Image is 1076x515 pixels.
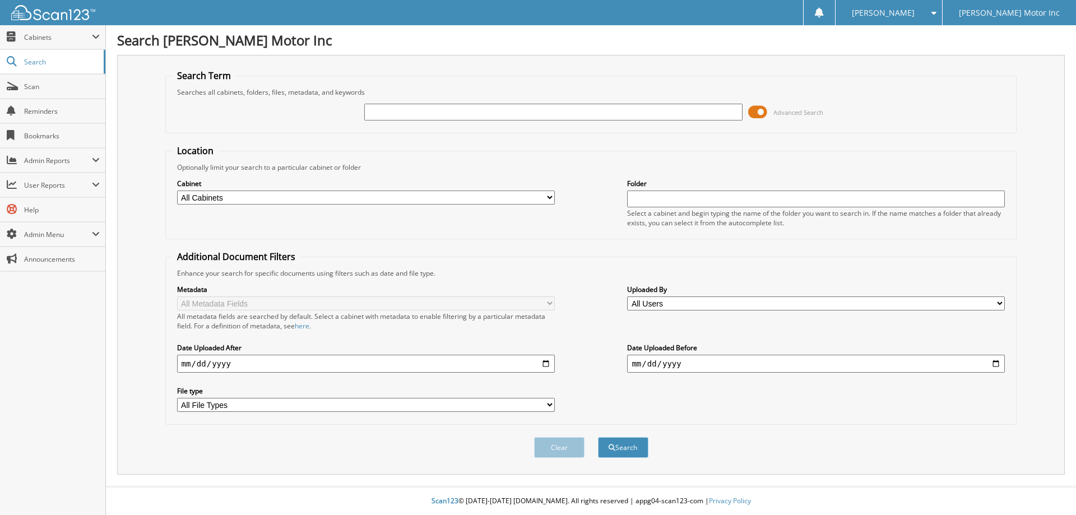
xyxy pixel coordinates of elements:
[852,10,915,16] span: [PERSON_NAME]
[773,108,823,117] span: Advanced Search
[177,343,555,352] label: Date Uploaded After
[24,33,92,42] span: Cabinets
[24,254,100,264] span: Announcements
[24,131,100,141] span: Bookmarks
[171,268,1011,278] div: Enhance your search for specific documents using filters such as date and file type.
[959,10,1060,16] span: [PERSON_NAME] Motor Inc
[11,5,95,20] img: scan123-logo-white.svg
[177,386,555,396] label: File type
[177,312,555,331] div: All metadata fields are searched by default. Select a cabinet with metadata to enable filtering b...
[24,156,92,165] span: Admin Reports
[177,355,555,373] input: start
[171,163,1011,172] div: Optionally limit your search to a particular cabinet or folder
[24,82,100,91] span: Scan
[171,250,301,263] legend: Additional Document Filters
[24,180,92,190] span: User Reports
[177,179,555,188] label: Cabinet
[1020,461,1076,515] iframe: Chat Widget
[24,57,98,67] span: Search
[171,87,1011,97] div: Searches all cabinets, folders, files, metadata, and keywords
[24,230,92,239] span: Admin Menu
[709,496,751,505] a: Privacy Policy
[534,437,585,458] button: Clear
[627,343,1005,352] label: Date Uploaded Before
[627,208,1005,228] div: Select a cabinet and begin typing the name of the folder you want to search in. If the name match...
[627,179,1005,188] label: Folder
[171,145,219,157] legend: Location
[106,488,1076,515] div: © [DATE]-[DATE] [DOMAIN_NAME]. All rights reserved | appg04-scan123-com |
[117,31,1065,49] h1: Search [PERSON_NAME] Motor Inc
[598,437,648,458] button: Search
[171,69,236,82] legend: Search Term
[627,285,1005,294] label: Uploaded By
[24,205,100,215] span: Help
[627,355,1005,373] input: end
[24,106,100,116] span: Reminders
[177,285,555,294] label: Metadata
[295,321,309,331] a: here
[432,496,458,505] span: Scan123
